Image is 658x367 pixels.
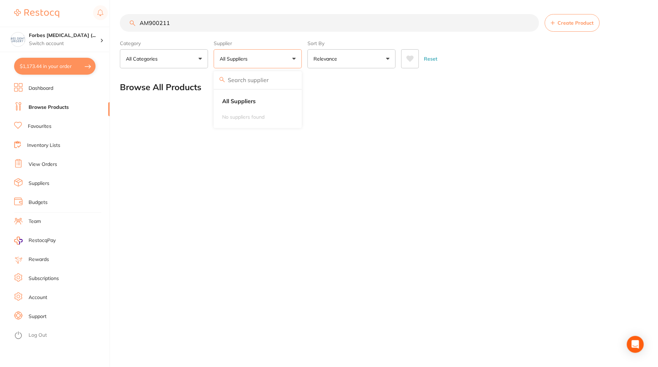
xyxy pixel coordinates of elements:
li: No suppliers found [217,110,299,124]
a: Subscriptions [29,275,59,282]
img: RestocqPay [14,237,23,245]
a: Team [29,218,41,225]
a: Budgets [29,199,48,206]
button: All Suppliers [214,49,302,68]
label: Category [120,40,208,46]
span: Create Product [558,20,594,26]
label: Sort By [307,40,396,46]
a: Log Out [29,332,47,339]
h4: Forbes Dental Surgery (DentalTown 6) [29,32,100,39]
h2: Browse All Products [120,82,201,92]
a: Browse Products [29,104,69,111]
a: Dashboard [29,85,53,92]
a: View Orders [29,161,57,168]
button: All Categories [120,49,208,68]
p: All Suppliers [220,55,250,62]
a: Support [29,313,47,320]
button: Reset [422,49,439,68]
li: Clear selection [217,94,299,108]
a: Rewards [29,256,49,263]
p: Switch account [29,40,100,47]
a: Favourites [28,123,51,130]
a: RestocqPay [14,237,56,245]
img: Restocq Logo [14,9,59,18]
button: Log Out [14,330,108,341]
div: Open Intercom Messenger [627,336,644,353]
button: $1,173.44 in your order [14,58,96,75]
button: Relevance [307,49,396,68]
p: Relevance [313,55,340,62]
a: Restocq Logo [14,5,59,21]
a: Account [29,294,47,301]
img: Forbes Dental Surgery (DentalTown 6) [11,32,25,46]
p: All Categories [126,55,160,62]
strong: All Suppliers [222,98,256,104]
button: Create Product [545,14,600,32]
label: Supplier [214,40,302,46]
span: RestocqPay [29,237,56,244]
input: Search supplier [214,71,302,89]
a: Inventory Lists [27,142,60,149]
a: Suppliers [29,180,49,187]
input: Search Products [120,14,539,32]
